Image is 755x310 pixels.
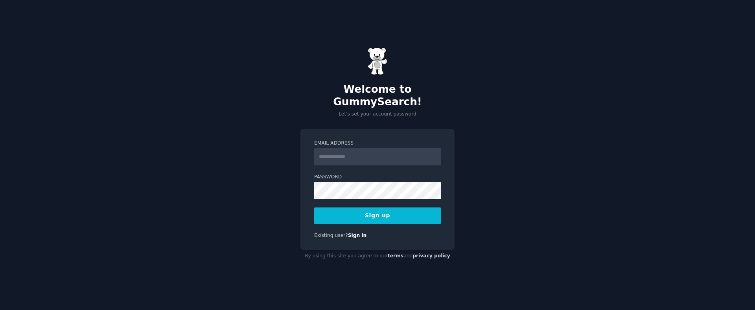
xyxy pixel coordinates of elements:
div: By using this site you agree to our and [300,250,455,262]
span: Existing user? [314,233,348,238]
button: Sign up [314,207,441,224]
label: Password [314,174,441,181]
h2: Welcome to GummySearch! [300,83,455,108]
p: Let's set your account password [300,111,455,118]
img: Gummy Bear [368,48,387,75]
a: privacy policy [412,253,450,259]
a: Sign in [348,233,367,238]
a: terms [388,253,403,259]
label: Email Address [314,140,441,147]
